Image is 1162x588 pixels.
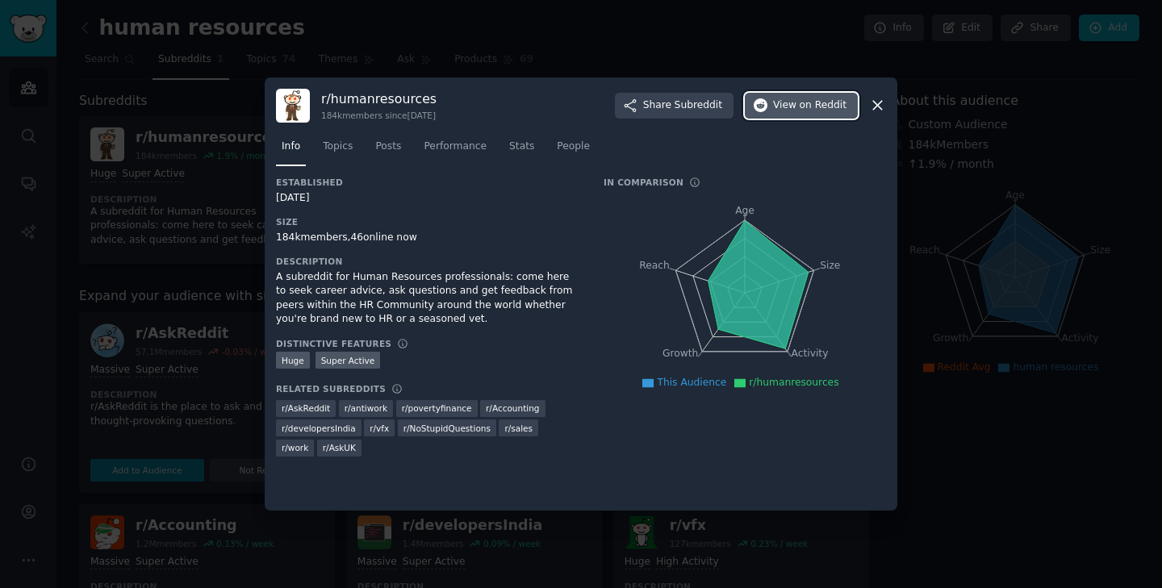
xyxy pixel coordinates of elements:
span: Posts [375,140,401,154]
tspan: Activity [792,348,829,359]
tspan: Size [820,259,840,270]
tspan: Reach [639,259,670,270]
span: Topics [323,140,353,154]
img: humanresources [276,89,310,123]
h3: Related Subreddits [276,383,386,394]
span: r/ sales [504,423,533,434]
span: r/ AskUK [323,442,356,453]
span: r/ AskReddit [282,402,330,414]
h3: In Comparison [604,177,683,188]
span: Performance [424,140,487,154]
div: A subreddit for Human Resources professionals: come here to seek career advice, ask questions and... [276,270,581,327]
span: r/ NoStupidQuestions [403,423,491,434]
a: People [551,134,596,167]
span: r/ antiwork [345,402,387,414]
h3: Established [276,177,581,188]
tspan: Age [735,205,754,216]
h3: r/ humanresources [321,90,437,107]
button: ShareSubreddit [615,93,734,119]
h3: Size [276,216,581,227]
span: r/humanresources [749,377,838,388]
a: Posts [370,134,407,167]
a: Topics [317,134,358,167]
span: Info [282,140,300,154]
span: Share [643,98,722,113]
button: Viewon Reddit [745,93,858,119]
span: Stats [509,140,534,154]
h3: Description [276,256,581,267]
div: Super Active [316,352,381,369]
span: on Reddit [800,98,846,113]
span: Subreddit [675,98,722,113]
span: r/ Accounting [486,402,540,414]
span: People [557,140,590,154]
span: r/ povertyfinance [402,402,472,414]
div: 184k members since [DATE] [321,110,437,121]
div: [DATE] [276,191,581,206]
a: Performance [418,134,492,167]
a: Info [276,134,306,167]
tspan: Growth [663,348,698,359]
span: r/ vfx [370,423,389,434]
div: Huge [276,352,310,369]
a: Stats [504,134,540,167]
span: This Audience [657,377,726,388]
h3: Distinctive Features [276,338,391,349]
div: 184k members, 46 online now [276,231,581,245]
span: r/ developersIndia [282,423,356,434]
span: View [773,98,846,113]
span: r/ work [282,442,308,453]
